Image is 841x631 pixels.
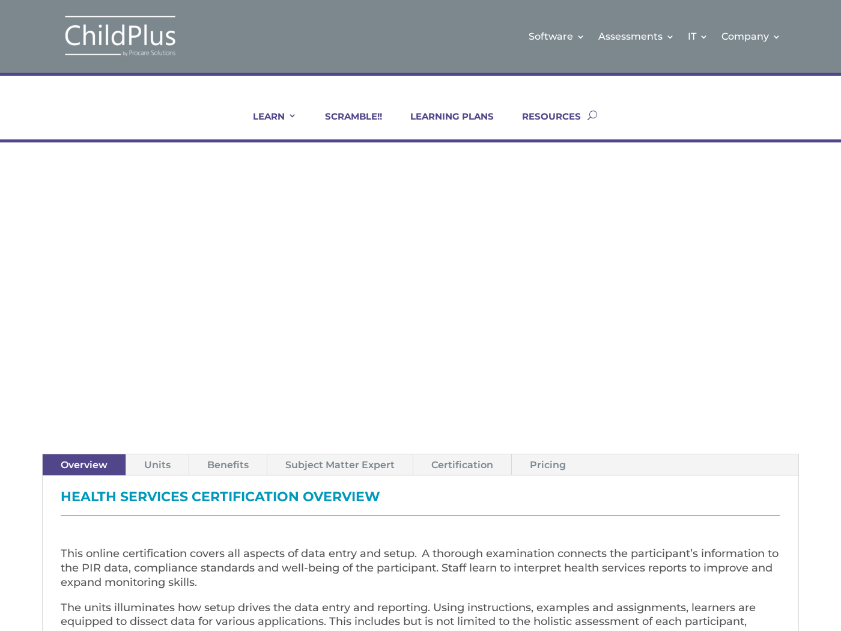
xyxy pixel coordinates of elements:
a: SCRAMBLE!! [310,111,382,139]
h3: Health Services Certification Overview [61,490,780,510]
a: Pricing [512,454,584,475]
p: This online certification covers all aspects of data entry and setup. A thorough examination conn... [61,547,780,600]
a: Company [721,12,781,61]
a: LEARNING PLANS [395,111,494,139]
a: Overview [43,454,126,475]
a: LEARN [238,111,297,139]
a: IT [688,12,708,61]
a: Certification [413,454,511,475]
a: Benefits [189,454,267,475]
a: Subject Matter Expert [267,454,413,475]
a: Software [529,12,585,61]
a: Assessments [598,12,675,61]
a: RESOURCES [507,111,581,139]
a: Units [126,454,189,475]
